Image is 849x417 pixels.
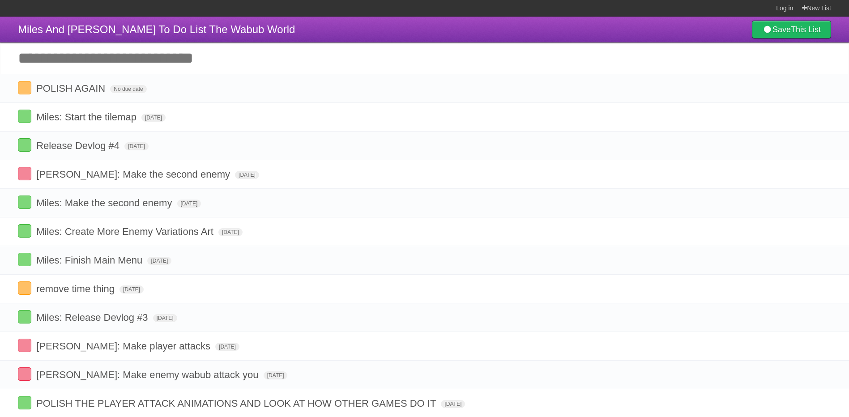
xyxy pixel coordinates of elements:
label: Done [18,224,31,238]
span: Miles: Make the second enemy [36,197,174,208]
span: [DATE] [177,200,201,208]
span: [DATE] [119,285,144,294]
label: Done [18,339,31,352]
span: Release Devlog #4 [36,140,122,151]
label: Done [18,396,31,409]
span: [DATE] [215,343,239,351]
label: Done [18,310,31,323]
label: Done [18,367,31,381]
span: Miles: Finish Main Menu [36,255,145,266]
span: [DATE] [235,171,259,179]
span: Miles: Start the tilemap [36,111,139,123]
span: [DATE] [147,257,171,265]
span: [PERSON_NAME]: Make enemy wabub attack you [36,369,260,380]
span: No due date [110,85,146,93]
b: This List [791,25,821,34]
label: Done [18,281,31,295]
span: [DATE] [141,114,166,122]
span: POLISH AGAIN [36,83,107,94]
span: [PERSON_NAME]: Make player attacks [36,340,213,352]
label: Done [18,253,31,266]
a: SaveThis List [752,21,831,38]
span: Miles: Release Devlog #3 [36,312,150,323]
span: Miles And [PERSON_NAME] To Do List The Wabub World [18,23,295,35]
label: Done [18,110,31,123]
span: Miles: Create More Enemy Variations Art [36,226,216,237]
label: Done [18,167,31,180]
label: Done [18,81,31,94]
span: [DATE] [441,400,465,408]
span: [DATE] [218,228,243,236]
span: POLISH THE PLAYER ATTACK ANIMATIONS AND LOOK AT HOW OTHER GAMES DO IT [36,398,438,409]
label: Done [18,196,31,209]
span: [PERSON_NAME]: Make the second enemy [36,169,232,180]
span: [DATE] [153,314,177,322]
span: [DATE] [264,371,288,379]
span: [DATE] [124,142,149,150]
span: remove time thing [36,283,117,294]
label: Done [18,138,31,152]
